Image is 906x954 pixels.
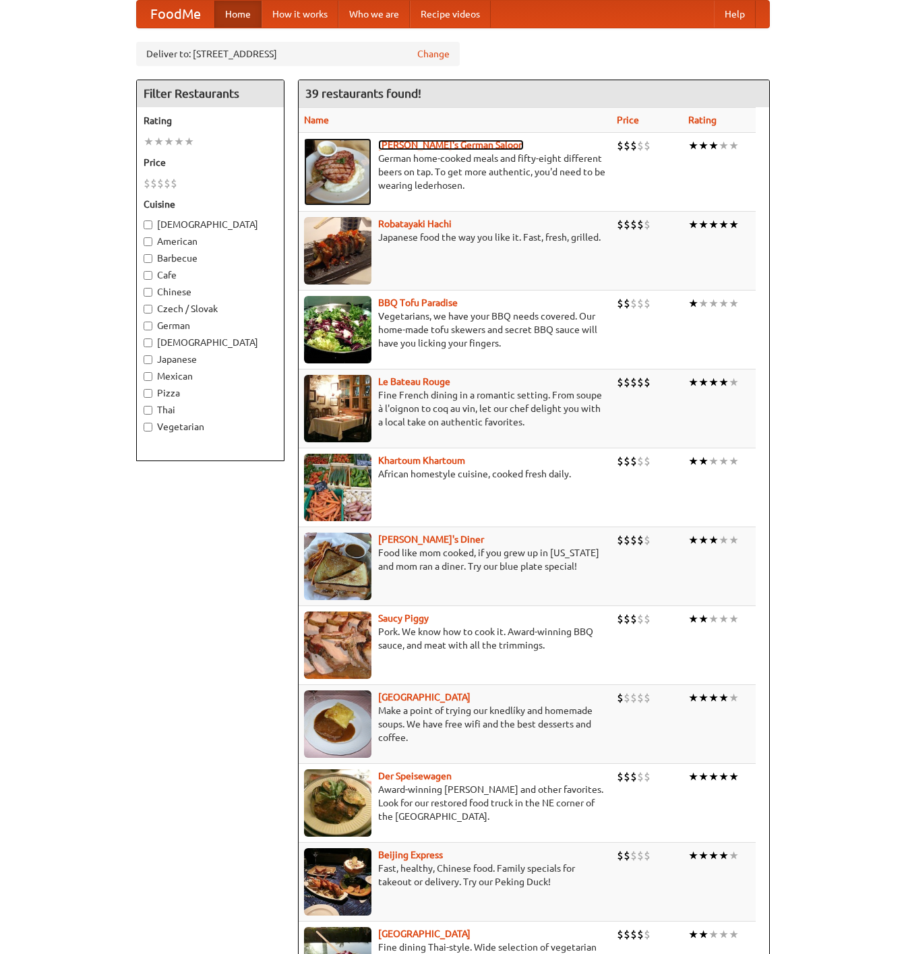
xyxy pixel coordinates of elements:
li: ★ [688,138,698,153]
a: BBQ Tofu Paradise [378,297,458,308]
label: Chinese [144,285,277,299]
li: $ [644,690,651,705]
li: $ [630,454,637,469]
li: $ [617,217,624,232]
a: Der Speisewagen [378,771,452,781]
li: ★ [729,927,739,942]
li: $ [624,612,630,626]
p: Fine French dining in a romantic setting. From soupe à l'oignon to coq au vin, let our chef delig... [304,388,606,429]
h5: Rating [144,114,277,127]
li: ★ [719,296,729,311]
img: saucy.jpg [304,612,371,679]
label: Mexican [144,369,277,383]
li: ★ [688,927,698,942]
li: $ [637,296,644,311]
li: ★ [729,138,739,153]
li: ★ [719,533,729,547]
a: [GEOGRAPHIC_DATA] [378,928,471,939]
li: ★ [719,612,729,626]
li: ★ [729,612,739,626]
input: [DEMOGRAPHIC_DATA] [144,338,152,347]
li: $ [637,612,644,626]
label: Pizza [144,386,277,400]
li: $ [624,533,630,547]
img: bateaurouge.jpg [304,375,371,442]
li: ★ [688,769,698,784]
li: ★ [708,690,719,705]
li: ★ [698,927,708,942]
li: ★ [719,454,729,469]
li: ★ [719,848,729,863]
li: ★ [729,217,739,232]
p: Fast, healthy, Chinese food. Family specials for takeout or delivery. Try our Peking Duck! [304,862,606,889]
li: $ [617,848,624,863]
h5: Cuisine [144,198,277,211]
a: [PERSON_NAME]'s German Saloon [378,140,524,150]
li: ★ [719,138,729,153]
li: $ [164,176,171,191]
li: $ [624,769,630,784]
li: $ [624,296,630,311]
li: $ [630,848,637,863]
li: $ [617,375,624,390]
label: Japanese [144,353,277,366]
img: tofuparadise.jpg [304,296,371,363]
li: $ [157,176,164,191]
input: Vegetarian [144,423,152,431]
a: Le Bateau Rouge [378,376,450,387]
a: Khartoum Khartoum [378,455,465,466]
li: ★ [708,217,719,232]
li: $ [617,296,624,311]
li: ★ [698,217,708,232]
input: Chinese [144,288,152,297]
li: $ [637,138,644,153]
li: $ [630,296,637,311]
li: $ [630,533,637,547]
li: ★ [698,769,708,784]
li: $ [630,217,637,232]
li: $ [624,454,630,469]
a: Saucy Piggy [378,613,429,624]
label: [DEMOGRAPHIC_DATA] [144,218,277,231]
li: $ [637,769,644,784]
li: $ [630,769,637,784]
li: ★ [708,375,719,390]
li: $ [171,176,177,191]
a: Robatayaki Hachi [378,218,452,229]
img: czechpoint.jpg [304,690,371,758]
li: $ [644,848,651,863]
li: $ [637,533,644,547]
li: ★ [719,690,729,705]
li: ★ [708,296,719,311]
h4: Filter Restaurants [137,80,284,107]
li: $ [644,454,651,469]
p: Pork. We know how to cook it. Award-winning BBQ sauce, and meat with all the trimmings. [304,625,606,652]
img: beijing.jpg [304,848,371,916]
li: $ [624,927,630,942]
a: [GEOGRAPHIC_DATA] [378,692,471,703]
img: robatayaki.jpg [304,217,371,285]
input: Japanese [144,355,152,364]
li: ★ [719,375,729,390]
li: $ [144,176,150,191]
li: ★ [729,533,739,547]
li: ★ [719,927,729,942]
li: $ [644,138,651,153]
a: Home [214,1,262,28]
li: ★ [698,848,708,863]
li: ★ [688,690,698,705]
li: $ [617,769,624,784]
li: ★ [698,454,708,469]
li: $ [637,848,644,863]
a: How it works [262,1,338,28]
a: FoodMe [137,1,214,28]
li: $ [617,927,624,942]
li: $ [624,848,630,863]
li: ★ [698,612,708,626]
b: Beijing Express [378,849,443,860]
li: $ [617,454,624,469]
li: $ [624,690,630,705]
